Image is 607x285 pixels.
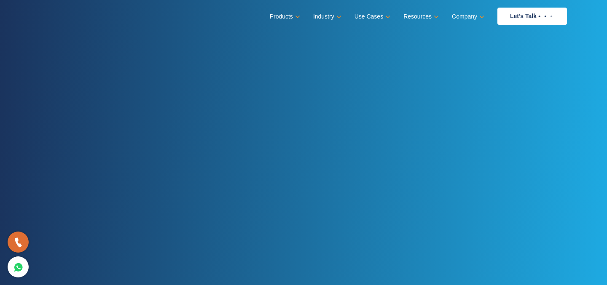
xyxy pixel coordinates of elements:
a: Products [270,11,298,23]
a: Company [452,11,483,23]
a: Let’s Talk [497,8,567,25]
a: Industry [313,11,340,23]
a: Resources [403,11,437,23]
a: Use Cases [355,11,389,23]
